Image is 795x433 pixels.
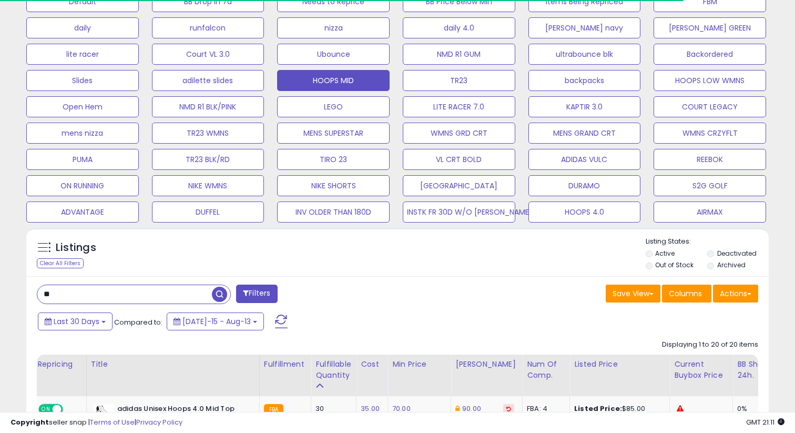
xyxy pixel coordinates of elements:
[26,70,139,91] button: Slides
[114,317,162,327] span: Compared to:
[574,359,665,370] div: Listed Price
[37,359,82,370] div: Repricing
[527,359,565,381] div: Num of Comp.
[90,417,135,427] a: Terms of Use
[392,359,446,370] div: Min Price
[152,17,264,38] button: runfalcon
[152,149,264,170] button: TR23 BLK/RD
[236,285,277,303] button: Filters
[277,123,390,144] button: MENS SUPERSTAR
[403,96,515,117] button: LITE RACER 7.0
[152,202,264,223] button: DUFFEL
[136,417,182,427] a: Privacy Policy
[403,70,515,91] button: TR23
[455,359,518,370] div: [PERSON_NAME]
[403,175,515,196] button: [GEOGRAPHIC_DATA]
[315,359,352,381] div: Fulfillable Quantity
[54,316,99,327] span: Last 30 Days
[528,17,641,38] button: [PERSON_NAME] navy
[277,96,390,117] button: LEGO
[528,149,641,170] button: ADIDAS VULC
[264,359,307,370] div: Fulfillment
[277,202,390,223] button: INV OLDER THAN 180D
[654,175,766,196] button: S2G GOLF
[654,202,766,223] button: AIRMAX
[403,17,515,38] button: daily 4.0
[403,44,515,65] button: NMD R1 GUM
[713,285,758,303] button: Actions
[361,359,383,370] div: Cost
[277,17,390,38] button: nizza
[91,359,255,370] div: Title
[152,96,264,117] button: NMD R1 BLK/PINK
[182,316,251,327] span: [DATE]-15 - Aug-13
[56,240,96,255] h5: Listings
[654,44,766,65] button: Backordered
[528,70,641,91] button: backpacks
[654,149,766,170] button: REEBOK
[528,44,641,65] button: ultrabounce blk
[655,249,675,258] label: Active
[26,149,139,170] button: PUMA
[655,260,694,269] label: Out of Stock
[38,313,113,330] button: Last 30 Days
[654,70,766,91] button: HOOPS LOW WMNS
[606,285,660,303] button: Save View
[528,123,641,144] button: MENS GRAND CRT
[528,96,641,117] button: KAPTIR 3.0
[26,123,139,144] button: mens nizza
[26,17,139,38] button: daily
[737,359,776,381] div: BB Share 24h.
[662,340,758,350] div: Displaying 1 to 20 of 20 items
[403,149,515,170] button: VL CRT BOLD
[167,313,264,330] button: [DATE]-15 - Aug-13
[717,260,746,269] label: Archived
[11,418,182,428] div: seller snap | |
[26,202,139,223] button: ADVANTAGE
[654,96,766,117] button: COURT LEGACY
[654,123,766,144] button: WMNS CRZYFLT
[674,359,728,381] div: Current Buybox Price
[152,175,264,196] button: NIKE WMNS
[403,123,515,144] button: WMNS GRD CRT
[152,123,264,144] button: TR23 WMNS
[746,417,784,427] span: 2025-09-13 21:11 GMT
[37,258,84,268] div: Clear All Filters
[277,149,390,170] button: TIRO 23
[26,96,139,117] button: Open Hem
[11,417,49,427] strong: Copyright
[277,70,390,91] button: HOOPS MID
[717,249,757,258] label: Deactivated
[26,175,139,196] button: ON RUNNING
[654,17,766,38] button: [PERSON_NAME] GREEN
[646,237,769,247] p: Listing States:
[152,44,264,65] button: Court VL 3.0
[528,175,641,196] button: DURAMO
[662,285,711,303] button: Columns
[277,175,390,196] button: NIKE SHORTS
[26,44,139,65] button: lite racer
[152,70,264,91] button: adilette slides
[277,44,390,65] button: Ubounce
[528,202,641,223] button: HOOPS 4.0
[669,288,702,299] span: Columns
[403,202,515,223] button: INSTK FR 30D W/O [PERSON_NAME]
